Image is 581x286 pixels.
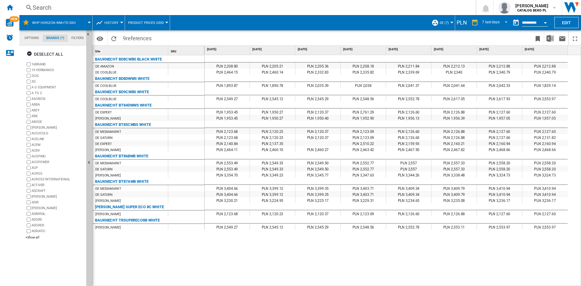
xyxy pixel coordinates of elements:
div: PLN 2,205.36 [295,63,340,69]
div: PLN 3,224.95 [250,197,295,203]
div: PLN 2,127.60 [477,210,522,216]
div: PLN 2,545.12 [250,95,295,101]
div: [DATE] [206,46,250,53]
input: brand.name [27,183,31,187]
input: brand.name [27,229,31,233]
div: PLN 3,403.71 [341,191,386,197]
div: PLN 2,552.78 [386,95,431,101]
div: PLN 2,545.29 [295,95,340,101]
md-tab-item: Options [21,35,43,42]
div: PLN 1,950.40 [295,115,340,121]
md-tab-item: Filters [68,35,87,42]
div: PLN 2,127.60 [522,109,568,115]
div: PLN 2,557 [386,166,431,172]
div: Sort None [169,46,204,55]
div: PLN 2,464.11 [205,146,250,152]
input: brand.name [27,137,31,141]
div: PLN 1,950.27 [250,109,295,115]
div: PLN 1,890.78 [250,82,295,88]
div: Search [33,3,460,12]
div: PLN 1,953.45 [205,115,250,121]
div: PLN 3,410.94 [522,191,568,197]
div: DE SATURN [95,166,113,173]
input: brand.name [27,223,31,227]
label: A G EQUIPMENT [31,85,84,90]
div: PLN 3,345.77 [295,172,340,178]
div: PLN 3,236.17 [477,197,522,203]
div: PLN 2,160.94 [477,140,522,146]
div: PLN 3,349.23 [250,172,295,178]
div: PLN 2,557.33 [432,159,477,166]
button: Deselect all [25,49,65,60]
span: [DATE] [479,47,521,51]
div: PLN 2,468.66 [522,146,568,152]
div: PLN 3,354.70 [205,172,250,178]
div: PLN 2,552.77 [341,159,386,166]
img: excel-24x24.png [547,35,554,42]
div: PLN 3,410.94 [477,185,522,191]
div: DE AMAZON [95,64,114,70]
div: PLN 2,160.94 [522,140,568,146]
div: PLN 2,131.82 [522,134,568,140]
span: [DATE] [434,47,475,51]
div: [PERSON_NAME] [95,225,121,231]
label: ACEM [31,143,84,147]
div: PLN 2,041.64 [432,82,477,88]
input: brand.name [27,62,31,66]
div: PLN 2,617.93 [477,95,522,101]
img: alerts-logo.svg [6,34,13,41]
input: brand.name [27,114,31,118]
div: PLN 1,957.05 [522,115,568,121]
span: SKU [171,50,176,53]
div: PLN 2,123.68 [205,210,250,216]
div: Sort None [94,46,168,55]
input: brand.name [27,218,31,222]
input: brand.name [27,68,31,72]
div: BAUKNECHT BT87AWB WHITE [95,178,149,185]
div: PLN 2,761.29 [341,109,386,115]
div: PLN 2,558.20 [477,159,522,166]
input: brand.name [27,80,31,84]
div: [DATE] [387,46,431,53]
div: PLN [455,19,468,26]
label: 3Q [31,79,84,84]
div: SKU Sort None [169,46,204,55]
div: PLN 2,126.88 [432,210,477,216]
div: BAUKNECHT BT85CWBS WHITE [95,121,151,128]
div: PLN 2,127.60 [477,109,522,115]
div: PLN 2,548.56 [341,95,386,101]
label: ADOBE [31,217,84,222]
div: PLN 2,126.88 [432,134,477,140]
label: ABEY [31,108,84,113]
div: PLN 3,399.35 [295,185,340,191]
div: PLN 3,403.71 [341,185,386,191]
button: Send this report by email [556,31,568,45]
input: brand.name [27,120,31,124]
div: PLN 3,230.21 [205,197,250,203]
span: [DATE] [343,47,385,51]
div: PLN 2,549.50 [295,166,340,172]
input: brand.name [27,166,31,170]
div: PLN 2,558.20 [522,159,568,166]
label: [PERSON_NAME] [31,125,84,130]
div: PLN 2,545.12 [250,224,295,230]
div: PLN 2,120.23 [250,128,295,134]
button: Reload [108,31,120,45]
div: PLN 2,123.09 [341,134,386,140]
label: [PERSON_NAME] [31,194,84,199]
span: NEW [9,16,19,22]
button: Open calendar [540,16,551,27]
div: BAUKNECHT TRSUPERECO8B WHITE [95,217,160,224]
div: PLN 2,035.39 [295,82,340,88]
label: ACP [31,166,84,170]
div: PLN 3,409.34 [386,185,431,191]
span: Product prices grid [128,21,164,25]
div: PLN 3,409.79 [432,191,477,197]
div: PLN 2,123.68 [205,134,250,140]
div: PLN 2,123.68 [205,128,250,134]
div: PLN 2,460.27 [295,146,340,152]
div: PLN 2,212.88 [522,63,568,69]
div: PLN 2,553.97 [522,224,568,230]
div: PLN 2,464.15 [205,69,250,75]
label: 2GIG [31,74,84,78]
